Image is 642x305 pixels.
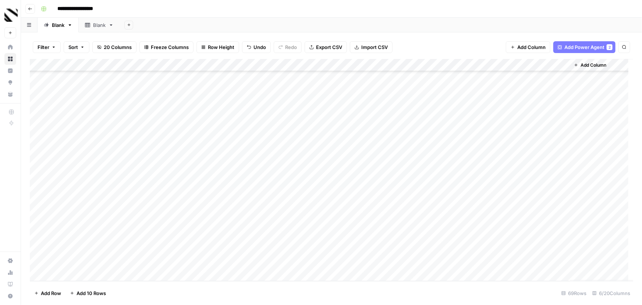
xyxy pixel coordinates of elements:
span: 2 [609,44,611,50]
a: Usage [4,267,16,278]
div: 69 Rows [558,287,589,299]
a: Blank [79,18,120,32]
span: Redo [285,43,297,51]
span: Add Column [581,62,606,69]
button: 20 Columns [92,41,136,53]
a: Home [4,41,16,53]
a: Learning Hub [4,278,16,290]
span: Row Height [208,43,234,51]
button: Add Row [30,287,65,299]
button: Import CSV [350,41,393,53]
a: Opportunities [4,77,16,88]
button: Help + Support [4,290,16,302]
a: Blank [38,18,79,32]
a: Browse [4,53,16,65]
button: Freeze Columns [139,41,194,53]
div: 6/20 Columns [589,287,633,299]
a: Insights [4,65,16,77]
span: Add 10 Rows [77,290,106,297]
button: Workspace: Canyon [4,6,16,24]
button: Undo [242,41,271,53]
a: Settings [4,255,16,267]
button: Row Height [196,41,239,53]
button: Add Power Agent2 [553,41,616,53]
button: Add Column [571,60,609,70]
span: Sort [68,43,78,51]
span: Filter [38,43,49,51]
span: Add Column [517,43,546,51]
button: Add 10 Rows [65,287,110,299]
span: Export CSV [316,43,342,51]
span: 20 Columns [104,43,132,51]
span: Import CSV [361,43,388,51]
button: Export CSV [305,41,347,53]
div: Blank [93,21,106,29]
button: Sort [64,41,89,53]
span: Freeze Columns [151,43,189,51]
a: Your Data [4,88,16,100]
img: Canyon Logo [4,8,18,22]
div: 2 [607,44,613,50]
span: Add Row [41,290,61,297]
div: Blank [52,21,64,29]
span: Undo [253,43,266,51]
button: Filter [33,41,61,53]
span: Add Power Agent [564,43,604,51]
button: Redo [274,41,302,53]
button: Add Column [506,41,550,53]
